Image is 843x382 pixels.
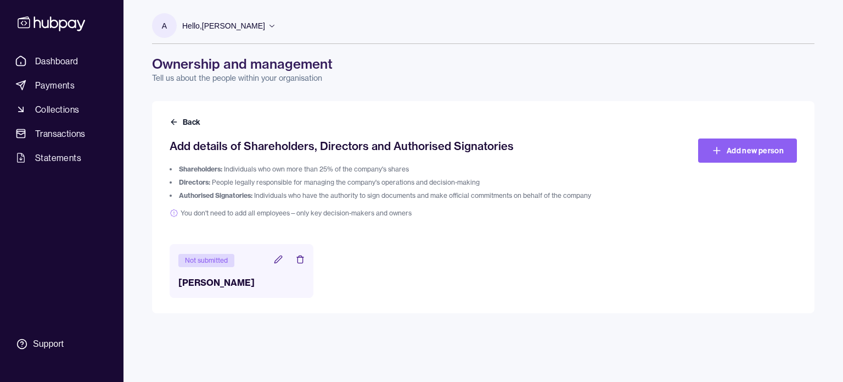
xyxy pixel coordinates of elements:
[35,151,81,164] span: Statements
[178,276,305,289] h3: [PERSON_NAME]
[179,191,252,200] span: Authorised Signatories:
[11,124,113,143] a: Transactions
[182,20,265,32] p: Hello, [PERSON_NAME]
[170,209,640,218] span: You don't need to add all employees—only key decision-makers and owners
[11,99,113,119] a: Collections
[178,254,234,267] div: Not submitted
[11,333,113,356] a: Support
[35,103,79,116] span: Collections
[170,139,640,154] h2: Add details of Shareholders, Directors and Authorised Signatories
[152,55,814,73] h1: Ownership and management
[170,178,640,187] li: People legally responsible for managing the company's operations and decision-making
[170,191,640,200] li: Individuals who have the authority to sign documents and make official commitments on behalf of t...
[35,79,75,92] span: Payments
[11,75,113,95] a: Payments
[35,54,78,68] span: Dashboard
[698,139,797,163] a: Add new person
[11,51,113,71] a: Dashboard
[152,73,814,84] p: Tell us about the people within your organisation
[170,165,640,174] li: Individuals who own more than 25% of the company's shares
[162,20,167,32] p: A
[33,338,64,350] div: Support
[170,117,203,128] button: Back
[179,165,222,173] span: Shareholders:
[11,148,113,168] a: Statements
[35,127,86,140] span: Transactions
[179,178,210,186] span: Directors:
